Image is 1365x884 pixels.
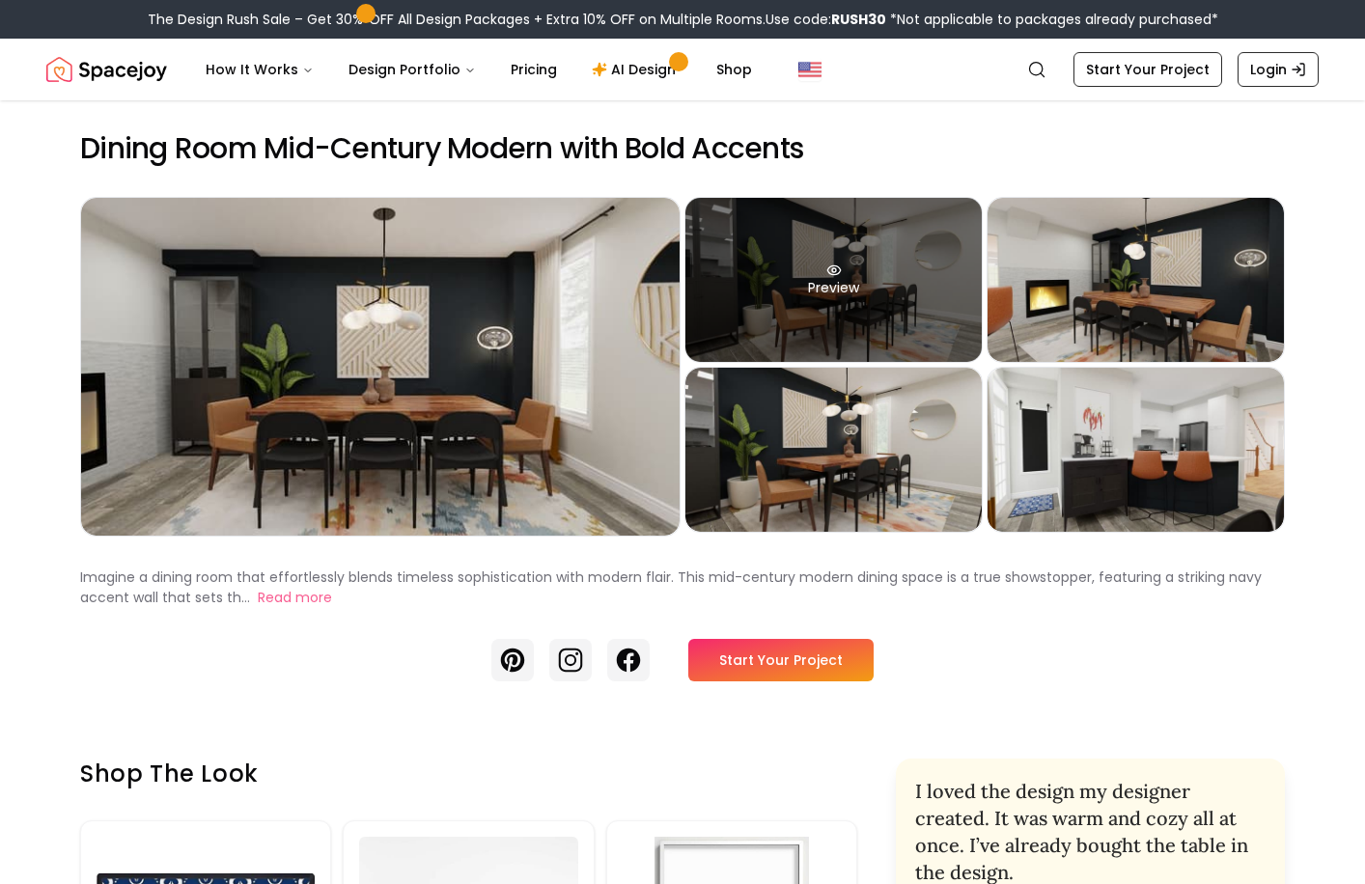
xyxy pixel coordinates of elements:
div: The Design Rush Sale – Get 30% OFF All Design Packages + Extra 10% OFF on Multiple Rooms. [148,10,1218,29]
span: Use code: [766,10,886,29]
p: Imagine a dining room that effortlessly blends timeless sophistication with modern flair. This mi... [80,567,1262,607]
nav: Global [46,39,1319,100]
a: AI Design [576,50,697,89]
button: Design Portfolio [333,50,491,89]
nav: Main [190,50,767,89]
button: How It Works [190,50,329,89]
a: Login [1238,52,1319,87]
a: Start Your Project [688,639,874,681]
button: Read more [258,588,332,608]
div: Preview [685,198,982,362]
b: RUSH30 [831,10,886,29]
span: *Not applicable to packages already purchased* [886,10,1218,29]
h3: Shop the look [80,759,857,789]
h2: Dining Room Mid-Century Modern with Bold Accents [80,131,1285,166]
a: Start Your Project [1073,52,1222,87]
a: Pricing [495,50,572,89]
img: Spacejoy Logo [46,50,167,89]
a: Shop [701,50,767,89]
img: United States [798,58,822,81]
a: Spacejoy [46,50,167,89]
